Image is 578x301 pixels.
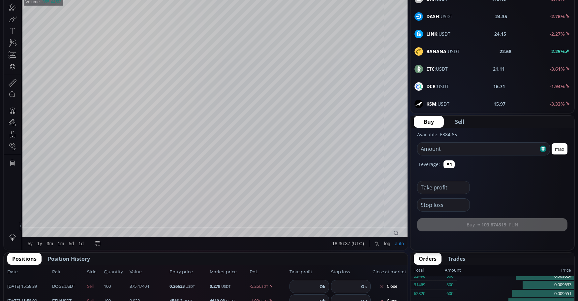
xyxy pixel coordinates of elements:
[33,265,38,271] div: 1y
[7,269,50,275] span: Date
[24,265,29,271] div: 5y
[373,281,404,292] button: Close
[7,253,42,265] button: Positions
[157,16,161,21] div: C
[359,283,369,290] button: Ok
[169,283,185,289] b: 0.26633
[318,283,327,290] button: Ok
[414,289,425,298] div: 62820
[54,265,60,271] div: 1m
[52,283,75,290] span: :USDT
[75,265,80,271] div: 1d
[15,246,18,255] div: Hide Drawings Toolbar
[181,16,220,21] div: +0.000361 (+3.90%)
[494,30,506,37] b: 24.15
[550,101,565,107] b: -3.33%
[426,13,439,19] b: DASH
[380,265,386,271] div: log
[494,100,505,107] b: 15.97
[552,143,567,154] button: max
[88,262,99,274] div: Go to
[457,281,574,289] div: 0.009533
[446,281,453,289] div: 300
[550,13,565,19] b: -2.76%
[210,283,220,289] b: 0.279
[378,262,389,274] div: Toggle Log Scale
[426,66,435,72] b: ETC
[457,289,574,298] div: 0.009551
[52,283,64,289] b: DOGE
[250,283,288,290] span: -5.26
[414,281,425,289] div: 31469
[130,269,167,275] span: Value
[48,255,90,263] span: Position History
[12,255,37,263] span: Positions
[389,262,402,274] div: Toggle Auto Scale
[373,269,404,275] span: Close at market
[43,15,72,21] div: FUNToken
[92,16,109,21] div: 0.009259
[426,83,436,89] b: DCR
[426,65,448,72] span: :USDT
[448,255,465,263] span: Trades
[88,16,92,21] div: O
[56,4,59,9] div: D
[38,24,57,29] div: 355.445M
[250,269,288,275] span: PnL
[419,255,437,263] span: Orders
[259,284,268,289] small: USDT
[493,65,505,72] b: 21.11
[369,262,378,274] div: Toggle Percentage
[426,48,460,55] span: :USDT
[115,16,133,21] div: 0.009880
[500,48,511,55] b: 22.68
[104,283,128,290] span: 100
[135,16,137,21] div: L
[186,284,195,289] small: USDT
[443,253,470,265] button: Trades
[426,48,446,54] b: BANANA
[457,272,574,281] div: 0.009524
[426,13,452,20] span: :USDT
[550,83,565,89] b: -1.94%
[445,266,461,275] div: Amount
[391,265,400,271] div: auto
[446,289,453,298] div: 600
[426,101,436,107] b: KSM
[87,269,102,275] span: Side
[331,269,371,275] span: Stop loss
[89,4,108,9] div: Compare
[6,88,11,94] div: 
[210,269,248,275] span: Market price
[21,15,32,21] div: FUN
[161,16,179,21] div: 0.009621
[111,16,115,21] div: H
[123,4,143,9] div: Indicators
[426,30,450,37] span: :USDT
[169,269,207,275] span: Entry price
[52,269,85,275] span: Pair
[328,265,360,271] span: 18:36:37 (UTC)
[493,83,505,90] b: 16.71
[326,262,362,274] button: 18:36:37 (UTC)
[550,66,565,72] b: -3.61%
[443,160,455,168] button: ✕1
[87,283,102,290] span: Sell
[550,31,565,37] b: -2.27%
[21,24,36,29] div: Volume
[289,269,329,275] span: Take profit
[495,13,507,20] b: 24.35
[65,265,70,271] div: 5d
[551,48,565,54] b: 2.25%
[7,283,50,290] span: [DATE] 15:58:39
[417,131,457,138] label: Available: 6384.65
[426,83,449,90] span: :USDT
[414,266,445,275] div: Total
[221,284,230,289] small: USDT
[137,16,155,21] div: 0.009250
[419,161,440,168] label: Leverage:
[461,266,571,275] div: Price
[414,253,441,265] button: Orders
[414,116,444,128] button: Buy
[455,118,464,126] span: Sell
